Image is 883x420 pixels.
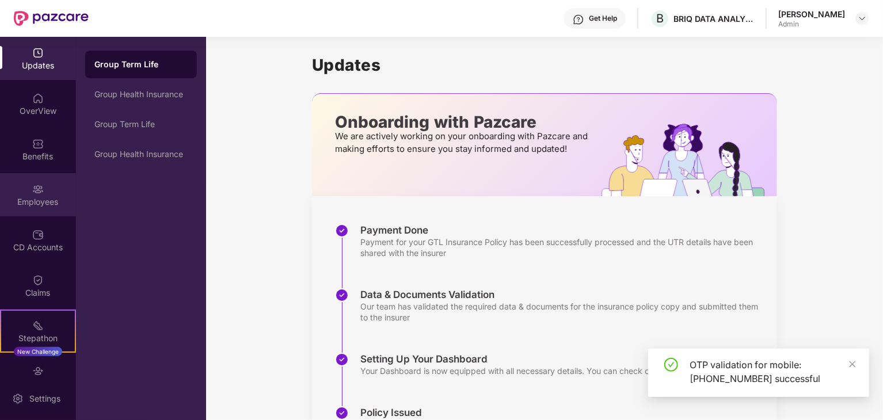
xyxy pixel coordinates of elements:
[335,353,349,366] img: svg+xml;base64,PHN2ZyBpZD0iU3RlcC1Eb25lLTMyeDMyIiB4bWxucz0iaHR0cDovL3d3dy53My5vcmcvMjAwMC9zdmciIH...
[573,14,584,25] img: svg+xml;base64,PHN2ZyBpZD0iSGVscC0zMngzMiIgeG1sbnM9Imh0dHA6Ly93d3cudzMub3JnLzIwMDAvc3ZnIiB3aWR0aD...
[94,90,188,99] div: Group Health Insurance
[778,9,845,20] div: [PERSON_NAME]
[12,393,24,404] img: svg+xml;base64,PHN2ZyBpZD0iU2V0dGluZy0yMHgyMCIgeG1sbnM9Imh0dHA6Ly93d3cudzMub3JnLzIwMDAvc3ZnIiB3aW...
[360,224,766,236] div: Payment Done
[690,358,855,385] div: OTP validation for mobile: [PHONE_NUMBER] successful
[32,365,44,377] img: svg+xml;base64,PHN2ZyBpZD0iRW5kb3JzZW1lbnRzIiB4bWxucz0iaHR0cDovL3d3dy53My5vcmcvMjAwMC9zdmciIHdpZH...
[673,13,754,24] div: BRIQ DATA ANALYTICS INDIA PRIVATE LIMITED
[656,12,664,25] span: B
[360,301,766,323] div: Our team has validated the required data & documents for the insurance policy copy and submitted ...
[360,365,734,376] div: Your Dashboard is now equipped with all necessary details. You can check out the details from
[335,117,591,127] p: Onboarding with Pazcare
[312,55,777,75] h1: Updates
[32,274,44,286] img: svg+xml;base64,PHN2ZyBpZD0iQ2xhaW0iIHhtbG5zPSJodHRwOi8vd3d3LnczLm9yZy8yMDAwL3N2ZyIgd2lkdGg9IjIwIi...
[335,288,349,302] img: svg+xml;base64,PHN2ZyBpZD0iU3RlcC1Eb25lLTMyeDMyIiB4bWxucz0iaHR0cDovL3d3dy53My5vcmcvMjAwMC9zdmciIH...
[94,59,188,70] div: Group Term Life
[14,11,89,26] img: New Pazcare Logo
[664,358,678,372] span: check-circle
[32,184,44,195] img: svg+xml;base64,PHN2ZyBpZD0iRW1wbG95ZWVzIiB4bWxucz0iaHR0cDovL3d3dy53My5vcmcvMjAwMC9zdmciIHdpZHRoPS...
[94,150,188,159] div: Group Health Insurance
[848,360,857,368] span: close
[1,333,75,344] div: Stepathon
[602,124,777,196] img: hrOnboarding
[335,224,349,238] img: svg+xml;base64,PHN2ZyBpZD0iU3RlcC1Eb25lLTMyeDMyIiB4bWxucz0iaHR0cDovL3d3dy53My5vcmcvMjAwMC9zdmciIH...
[335,406,349,420] img: svg+xml;base64,PHN2ZyBpZD0iU3RlcC1Eb25lLTMyeDMyIiB4bWxucz0iaHR0cDovL3d3dy53My5vcmcvMjAwMC9zdmciIH...
[778,20,845,29] div: Admin
[360,353,734,365] div: Setting Up Your Dashboard
[32,229,44,240] img: svg+xml;base64,PHN2ZyBpZD0iQ0RfQWNjb3VudHMiIGRhdGEtbmFtZT0iQ0QgQWNjb3VudHMiIHhtbG5zPSJodHRwOi8vd3...
[360,406,766,419] div: Policy Issued
[360,288,766,301] div: Data & Documents Validation
[360,236,766,258] div: Payment for your GTL Insurance Policy has been successfully processed and the UTR details have be...
[32,138,44,150] img: svg+xml;base64,PHN2ZyBpZD0iQmVuZWZpdHMiIHhtbG5zPSJodHRwOi8vd3d3LnczLm9yZy8yMDAwL3N2ZyIgd2lkdGg9Ij...
[335,130,591,155] p: We are actively working on your onboarding with Pazcare and making efforts to ensure you stay inf...
[14,347,62,356] div: New Challenge
[32,47,44,59] img: svg+xml;base64,PHN2ZyBpZD0iVXBkYXRlZCIgeG1sbnM9Imh0dHA6Ly93d3cudzMub3JnLzIwMDAvc3ZnIiB3aWR0aD0iMj...
[858,14,867,23] img: svg+xml;base64,PHN2ZyBpZD0iRHJvcGRvd24tMzJ4MzIiIHhtbG5zPSJodHRwOi8vd3d3LnczLm9yZy8yMDAwL3N2ZyIgd2...
[94,120,188,129] div: Group Term Life
[32,93,44,104] img: svg+xml;base64,PHN2ZyBpZD0iSG9tZSIgeG1sbnM9Imh0dHA6Ly93d3cudzMub3JnLzIwMDAvc3ZnIiB3aWR0aD0iMjAiIG...
[32,320,44,331] img: svg+xml;base64,PHN2ZyB4bWxucz0iaHR0cDovL3d3dy53My5vcmcvMjAwMC9zdmciIHdpZHRoPSIyMSIgaGVpZ2h0PSIyMC...
[26,393,64,404] div: Settings
[589,14,617,23] div: Get Help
